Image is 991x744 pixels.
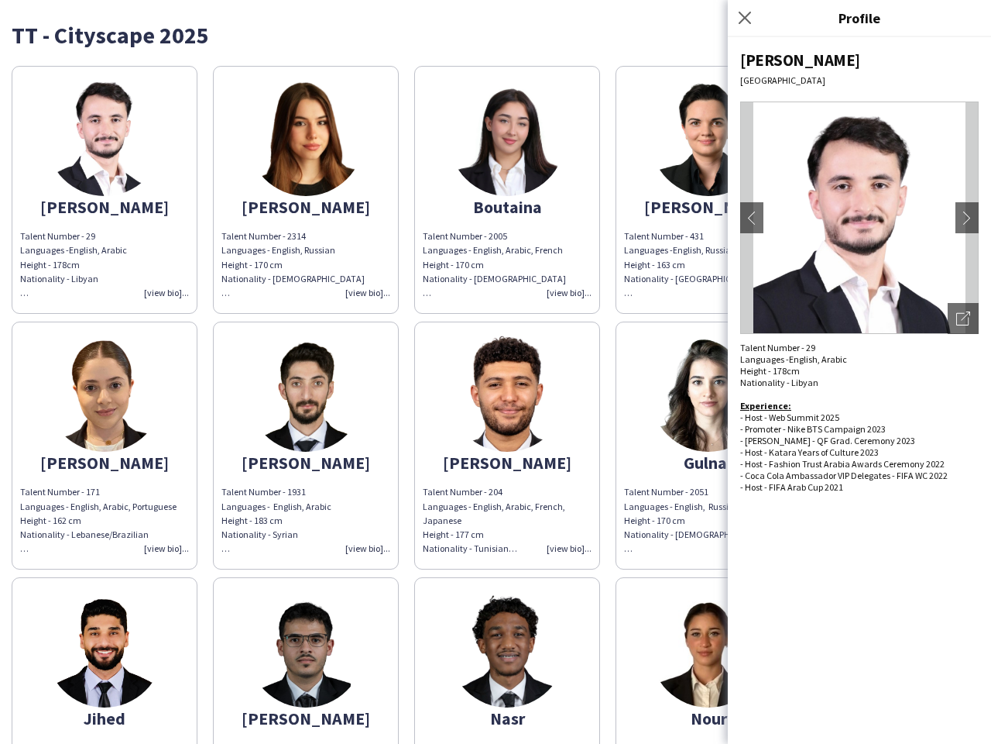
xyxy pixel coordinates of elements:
span: Nationality - [DEMOGRAPHIC_DATA] [624,529,767,540]
span: English, Arabic [789,353,847,365]
div: [PERSON_NAME] [740,50,979,71]
div: Jihed [20,711,189,725]
span: - Host - Katara Years of Culture 2023 [740,446,879,458]
div: [PERSON_NAME] [624,200,793,214]
div: [GEOGRAPHIC_DATA] [740,74,979,86]
img: thumb-b083d176-5831-489b-b25d-683b51895855.png [248,80,364,196]
span: - Host - Fashion Trust Arabia Awards Ceremony 2022 [740,458,945,470]
span: Languages - English, Russian Height - 170 cm Nationality - [DEMOGRAPHIC_DATA] [221,244,365,298]
div: Gulnar [624,456,793,470]
span: Talent Number - 29 Languages - [20,230,95,256]
span: English, Russian, Romanian [673,244,782,256]
span: Nationality - Libyan [20,273,98,284]
img: thumb-c1daa408-3f4e-4daf-973d-e9d8305fab80.png [650,336,766,452]
h3: Profile [728,8,991,28]
img: thumb-82cd6232-34da-43cd-8e71-bad1ae3a7233.jpg [46,591,163,708]
div: Talent Number - 1931 Languages - English, Arabic Height - 183 cm Nationality - Syrian [221,485,390,556]
img: thumb-2f978ac4-2f16-45c0-8638-0408f1e67c19.png [248,591,364,708]
span: Talent Number - 171 Languages - English, Arabic, Portuguese Height - 162 cm Nationality - Lebanes... [20,486,177,554]
div: [PERSON_NAME] [221,711,390,725]
div: Nationality - [GEOGRAPHIC_DATA] [624,272,793,300]
span: Languages - English, Russian [624,501,739,512]
span: Height - 178cm [740,365,800,377]
img: thumb-2e773132-ef44-479f-9502-58c033076bc2.png [650,80,766,196]
span: - Promoter - Nike BTS Campaign 2023 [740,423,886,435]
div: Nour [624,711,793,725]
span: Talent Number - 29 Languages - [740,342,815,365]
span: Height - 163 cm [624,259,685,270]
div: Open photos pop-in [948,303,979,334]
span: - Host - FIFA Arab Cup 2021 [740,481,843,493]
span: Talent Number - 2314 [221,230,306,242]
img: thumb-24027445-e4bb-4dde-9a2a-904929da0a6e.png [449,591,565,708]
img: thumb-66549d24eb896.jpeg [650,591,766,708]
div: [PERSON_NAME] [20,200,189,214]
div: TT - Cityscape 2025 [12,23,979,46]
span: Height - 178cm [20,259,80,270]
span: Nationality - Libyan [740,377,818,388]
div: Talent Number - 2005 [423,229,592,243]
div: [PERSON_NAME] [423,456,592,470]
span: - Host - Web Summit 2025 [740,412,839,423]
span: Talent Number - 204 Languages - English, Arabic, French, Japanese Height - 177 cm Nationality - T... [423,486,565,554]
div: Boutaina [423,200,592,214]
div: [PERSON_NAME] [221,200,390,214]
img: thumb-fc0ec41b-593b-4b91-99e2-c5bc9b7bb986.png [449,336,565,452]
span: Languages - English, Arabic, French Height - 170 cm Nationality - [DEMOGRAPHIC_DATA] [423,244,566,298]
img: Crew avatar or photo [740,102,979,334]
span: English, Arabic [69,244,127,256]
span: Talent Number - 2051 [624,486,708,498]
div: [PERSON_NAME] [221,456,390,470]
img: thumb-99595767-d77e-4714-a9c3-349fba0315ce.png [46,336,163,452]
span: Height - 170 cm [624,515,685,526]
img: thumb-6f468c74-4645-40a4-a044-d0cb2bae7fce.png [46,80,163,196]
img: thumb-e4113425-5afa-4119-9bfc-ab93567e8ec3.png [449,80,565,196]
span: - [PERSON_NAME] - QF Grad. Ceremony 2023 [740,435,915,446]
div: [PERSON_NAME] [20,456,189,470]
span: - Coca Cola Ambassador VIP Delegates - FIFA WC 2022 [740,470,948,481]
img: thumb-cf1ef100-bd4c-4bfa-8225-f76fb2db5789.png [248,336,364,452]
span: Talent Number - 431 Languages - [624,230,704,256]
div: Nasr [423,711,592,725]
b: Experience: [740,400,791,412]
